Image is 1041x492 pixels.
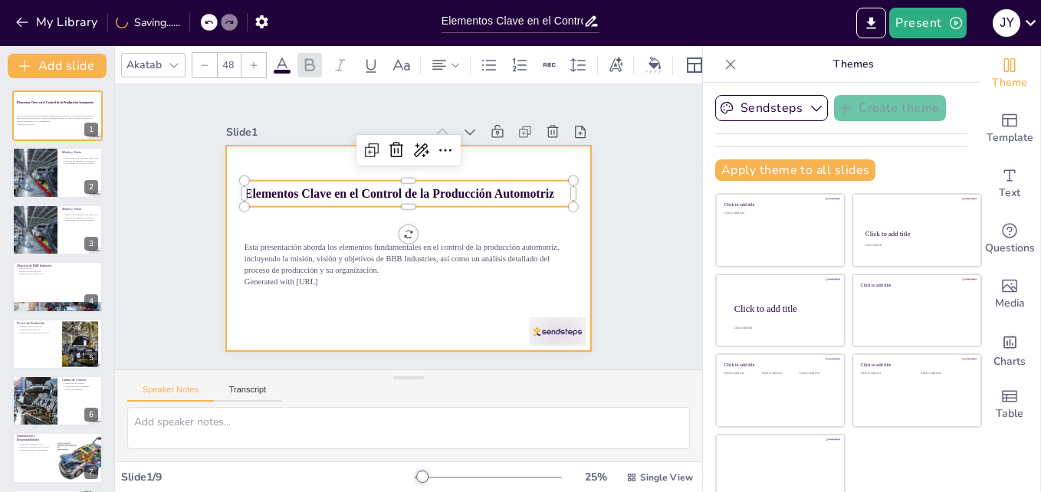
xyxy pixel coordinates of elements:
[442,10,583,32] input: Insert title
[715,95,828,121] button: Sendsteps
[12,319,103,369] div: 5
[123,54,165,75] div: Akatab
[84,408,98,421] div: 6
[985,240,1035,257] span: Questions
[979,322,1040,377] div: Add charts and graphs
[17,320,57,325] p: Proceso de Producción
[734,303,832,313] div: Click to add title
[410,274,609,330] div: Slide 1
[84,237,98,251] div: 3
[62,213,98,216] p: Misión clara y enfocada en la innovación
[643,57,666,73] div: Background color
[17,264,98,268] p: Objetivos de BBB Industries
[17,443,53,446] p: Estructura organizativa clara
[724,362,834,368] div: Click to add title
[715,159,875,181] button: Apply theme to all slides
[12,205,103,255] div: 3
[238,145,566,247] p: Esta presentación aborda los elementos fundamentales en el control de la producción automotriz, i...
[62,207,98,212] p: Misión y Visión
[62,388,98,391] p: Proceso de reemplazo
[604,53,627,77] div: Text effects
[724,372,759,376] div: Click to add text
[17,446,53,449] p: Importancia del inspector de calidad
[834,95,946,121] button: Create theme
[861,372,909,376] div: Click to add text
[979,46,1040,101] div: Change the overall theme
[640,471,693,484] span: Single View
[993,353,1026,370] span: Charts
[8,54,107,78] button: Add slide
[17,325,57,328] p: Elementos clave del proceso
[979,101,1040,156] div: Add ready made slides
[62,219,98,222] p: Compromiso con la mejora continua
[17,114,98,123] p: Esta presentación aborda los elementos fundamentales en el control de la producción automotriz, i...
[271,218,577,296] strong: Elementos Clave en el Control de la Producción Automotriz
[214,385,282,402] button: Transcript
[62,385,98,388] p: Condiciones para el reemplazo
[12,90,103,141] div: 1
[62,149,98,154] p: Misión y Visión
[987,130,1033,146] span: Template
[889,8,966,38] button: Present
[17,100,94,103] strong: Elementos Clave en el Control de la Producción Automotriz
[17,123,98,126] p: Generated with [URL]
[979,156,1040,212] div: Add text boxes
[62,378,98,382] p: Cambio de Colector
[17,434,53,442] p: Organización y Responsabilidades
[856,8,886,38] button: Export to PowerPoint
[993,9,1020,37] div: j y
[17,449,53,452] p: Comunicación entre departamentos
[84,465,98,479] div: 7
[17,328,57,331] p: Aplicación en la celda 45
[17,267,98,271] p: Fill rate del 90%
[861,282,970,287] div: Click to add title
[979,267,1040,322] div: Add images, graphics, shapes or video
[235,134,560,214] p: Generated with [URL]
[127,385,214,402] button: Speaker Notes
[921,372,969,376] div: Click to add text
[62,159,98,162] p: Visión de ser admirados y respetados
[995,295,1025,312] span: Media
[62,216,98,219] p: Visión de ser admirados y respetados
[762,372,796,376] div: Click to add text
[577,470,614,484] div: 25 %
[743,46,964,83] p: Themes
[84,351,98,365] div: 5
[999,185,1020,202] span: Text
[12,261,103,312] div: 4
[121,470,415,484] div: Slide 1 / 9
[861,362,970,368] div: Click to add title
[62,156,98,159] p: Misión clara y enfocada en la innovación
[865,244,967,248] div: Click to add text
[12,147,103,198] div: 2
[12,376,103,426] div: 6
[800,372,834,376] div: Click to add text
[993,8,1020,38] button: j y
[11,10,104,34] button: My Library
[17,270,98,273] p: Retorno de cliente del 10%
[84,123,98,136] div: 1
[682,53,707,77] div: Layout
[992,74,1027,91] span: Theme
[724,202,834,208] div: Click to add title
[62,382,98,385] p: Importancia del colector
[734,326,831,330] div: Click to add body
[979,377,1040,432] div: Add a table
[116,15,180,30] div: Saving......
[17,273,98,276] p: Reducción de accidentes al 3%
[17,331,57,334] p: Importancia de la dirección y control
[865,230,967,238] div: Click to add title
[84,294,98,308] div: 4
[12,432,103,483] div: 7
[996,405,1023,422] span: Table
[84,180,98,194] div: 2
[62,162,98,165] p: Compromiso con la mejora continua
[724,212,834,215] div: Click to add text
[979,212,1040,267] div: Get real-time input from your audience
